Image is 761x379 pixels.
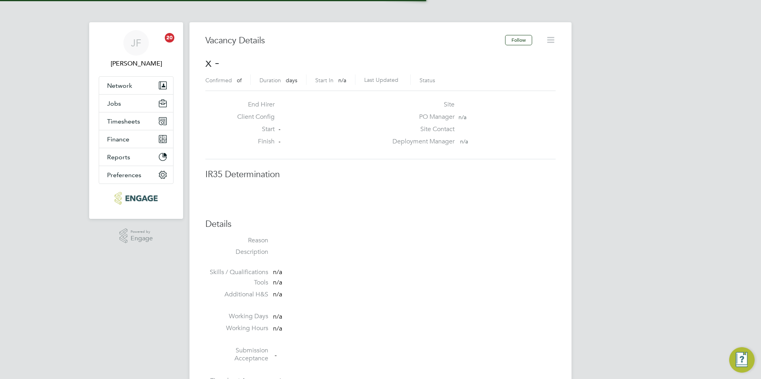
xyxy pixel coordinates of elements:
button: Preferences [99,166,173,184]
span: - [275,351,277,359]
label: Working Days [205,312,268,321]
a: JF[PERSON_NAME] [99,30,174,68]
label: PO Manager [388,113,455,121]
h3: Details [205,219,556,230]
label: Skills / Qualifications [205,268,268,277]
button: Jobs [99,95,173,112]
a: Powered byEngage [119,228,153,244]
span: n/a [273,325,282,333]
nav: Main navigation [89,22,183,219]
button: Timesheets [99,112,173,130]
span: Jobs [107,100,121,107]
span: Preferences [107,171,141,179]
span: n/a [273,278,282,286]
span: Powered by [131,228,153,235]
span: 20 [165,33,174,43]
label: Reason [205,236,268,245]
label: Finish [231,137,275,146]
label: Submission Acceptance [205,346,268,363]
button: Engage Resource Center [729,347,755,373]
label: Working Hours [205,324,268,333]
span: days [286,77,297,84]
span: JF [131,38,141,48]
label: Last Updated [364,76,398,83]
a: 20 [155,30,171,56]
span: - [279,126,281,133]
label: Description [205,248,268,256]
label: Tools [205,278,268,287]
span: n/a [459,114,466,121]
span: Network [107,82,132,89]
button: Follow [505,35,532,45]
label: Additional H&S [205,290,268,299]
label: Site [388,101,455,109]
button: Finance [99,130,173,148]
span: - [279,138,281,145]
label: Duration [260,77,281,84]
label: Status [420,77,435,84]
span: n/a [273,290,282,298]
label: Confirmed [205,77,232,84]
span: n/a [273,313,282,321]
button: Network [99,77,173,94]
span: n/a [460,138,468,145]
a: Go to home page [99,192,174,205]
span: n/a [338,77,346,84]
button: Reports [99,148,173,166]
span: n/a [273,268,282,276]
h3: Vacancy Details [205,35,505,46]
label: Client Config [231,113,275,121]
span: Timesheets [107,118,140,125]
img: huntereducation-logo-retina.png [115,192,157,205]
label: Start In [315,77,334,84]
span: of [237,77,242,84]
label: Start [231,125,275,133]
span: Engage [131,235,153,242]
h3: IR35 Determination [205,169,556,180]
label: Site Contact [388,125,455,133]
span: Reports [107,153,130,161]
span: Finance [107,135,129,143]
label: Deployment Manager [388,137,455,146]
span: x - [205,55,219,70]
label: End Hirer [231,101,275,109]
span: James Farrington [99,59,174,68]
